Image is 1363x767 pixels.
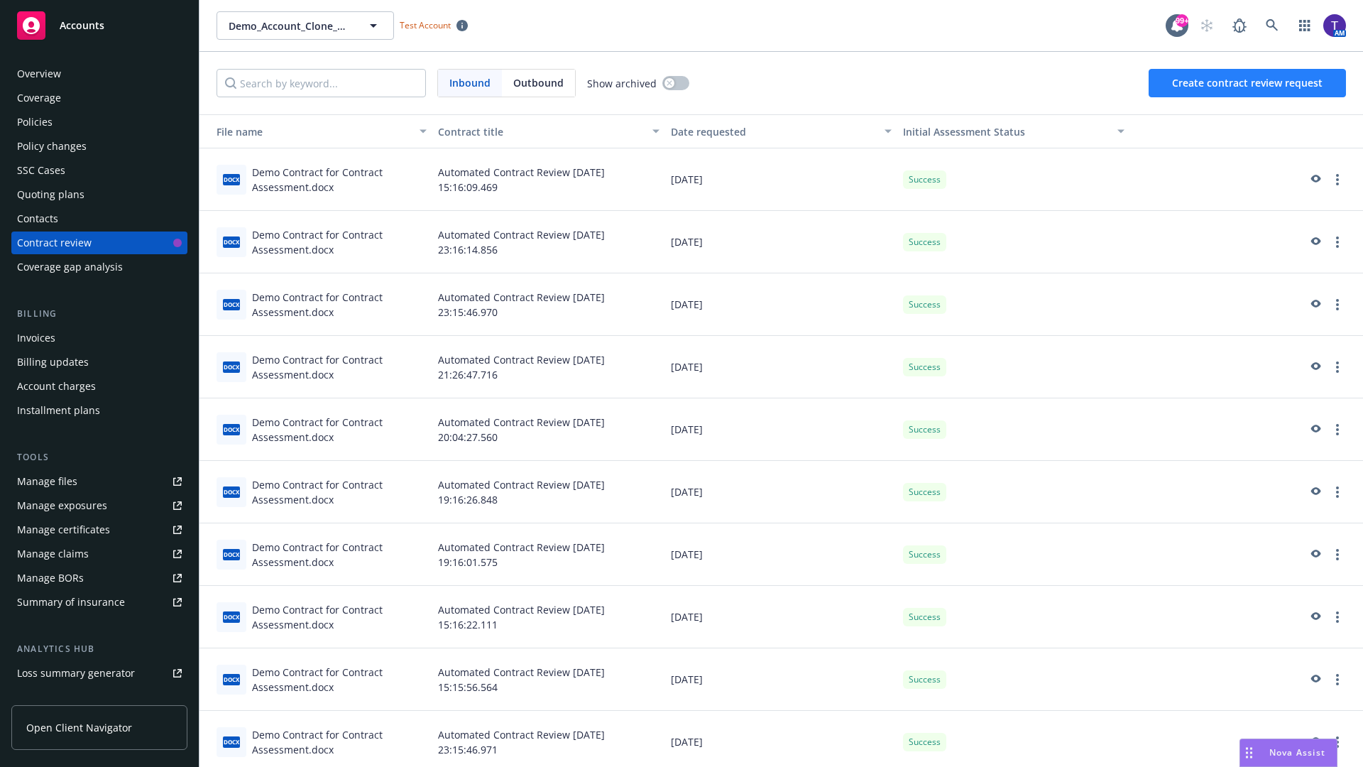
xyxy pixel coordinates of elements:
a: Manage BORs [11,567,187,589]
span: docx [223,299,240,310]
span: Nova Assist [1269,746,1325,758]
a: Manage certificates [11,518,187,541]
span: Manage exposures [11,494,187,517]
span: docx [223,611,240,622]
span: docx [223,486,240,497]
div: Coverage [17,87,61,109]
span: docx [223,236,240,247]
a: Start snowing [1193,11,1221,40]
a: Contacts [11,207,187,230]
div: Manage BORs [17,567,84,589]
a: preview [1306,296,1323,313]
a: preview [1306,359,1323,376]
span: Outbound [502,70,575,97]
div: Automated Contract Review [DATE] 19:16:01.575 [432,523,665,586]
div: Analytics hub [11,642,187,656]
div: Date requested [671,124,877,139]
div: [DATE] [665,586,898,648]
div: Drag to move [1240,739,1258,766]
span: Success [909,736,941,749]
div: Demo Contract for Contract Assessment.docx [252,415,427,445]
span: Inbound [449,75,491,90]
div: [DATE] [665,648,898,711]
div: Loss summary generator [17,662,135,685]
div: File name [205,124,411,139]
span: Success [909,173,941,186]
div: Demo Contract for Contract Assessment.docx [252,227,427,257]
span: docx [223,361,240,372]
button: Date requested [665,114,898,148]
div: Contract title [438,124,644,139]
div: Manage files [17,470,77,493]
a: more [1329,546,1346,563]
span: Success [909,611,941,624]
div: Invoices [17,327,55,349]
div: [DATE] [665,211,898,273]
div: Automated Contract Review [DATE] 15:16:09.469 [432,148,665,211]
div: Demo Contract for Contract Assessment.docx [252,602,427,632]
div: Billing updates [17,351,89,374]
div: Contract review [17,232,92,254]
div: Summary of insurance [17,591,125,614]
div: Toggle SortBy [205,124,411,139]
a: Switch app [1291,11,1319,40]
div: [DATE] [665,273,898,336]
div: SSC Cases [17,159,65,182]
a: Billing updates [11,351,187,374]
span: Show archived [587,76,657,91]
a: Quoting plans [11,183,187,206]
div: Demo Contract for Contract Assessment.docx [252,665,427,695]
span: docx [223,736,240,747]
a: preview [1306,234,1323,251]
div: Billing [11,307,187,321]
div: Manage certificates [17,518,110,541]
span: Open Client Navigator [26,720,132,735]
span: docx [223,174,240,185]
span: Success [909,423,941,436]
span: docx [223,674,240,685]
div: Automated Contract Review [DATE] 21:26:47.716 [432,336,665,398]
a: preview [1306,734,1323,751]
div: Policy changes [17,135,87,158]
span: Initial Assessment Status [903,125,1025,138]
span: Outbound [513,75,564,90]
a: Manage claims [11,543,187,565]
a: Search [1258,11,1286,40]
div: Demo Contract for Contract Assessment.docx [252,165,427,195]
button: Create contract review request [1149,69,1346,97]
button: Demo_Account_Clone_QA_CR_Tests_Demo [217,11,394,40]
span: Accounts [60,20,104,31]
div: [DATE] [665,398,898,461]
div: Account charges [17,375,96,398]
div: Contacts [17,207,58,230]
div: Automated Contract Review [DATE] 19:16:26.848 [432,461,665,523]
a: preview [1306,671,1323,688]
a: more [1329,421,1346,438]
div: Automated Contract Review [DATE] 20:04:27.560 [432,398,665,461]
a: more [1329,671,1346,688]
a: preview [1306,171,1323,188]
div: Automated Contract Review [DATE] 15:16:22.111 [432,586,665,648]
a: Coverage gap analysis [11,256,187,278]
a: more [1329,484,1346,501]
a: Report a Bug [1225,11,1254,40]
span: Success [909,673,941,686]
a: more [1329,296,1346,313]
a: Installment plans [11,399,187,422]
div: [DATE] [665,523,898,586]
a: Policies [11,111,187,134]
span: docx [223,424,240,435]
span: Create contract review request [1172,76,1323,89]
span: Success [909,486,941,499]
div: Tools [11,450,187,464]
div: [DATE] [665,461,898,523]
a: preview [1306,421,1323,438]
a: Summary of insurance [11,591,187,614]
div: [DATE] [665,336,898,398]
div: Demo Contract for Contract Assessment.docx [252,352,427,382]
div: [DATE] [665,148,898,211]
span: Test Account [400,19,451,31]
button: Nova Assist [1239,739,1337,767]
a: preview [1306,546,1323,563]
span: Success [909,236,941,249]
